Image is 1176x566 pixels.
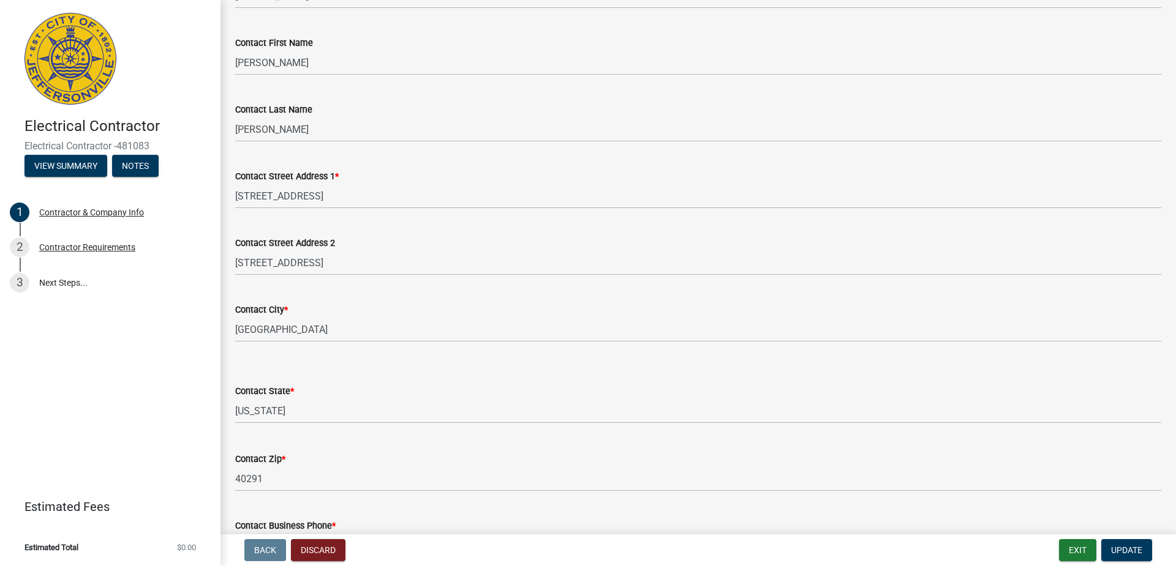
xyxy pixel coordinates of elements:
[235,306,288,315] label: Contact City
[112,155,159,177] button: Notes
[24,140,196,152] span: Electrical Contractor -481083
[24,155,107,177] button: View Summary
[235,387,294,396] label: Contact State
[24,13,116,105] img: City of Jeffersonville, Indiana
[177,543,196,551] span: $0.00
[235,173,339,181] label: Contact Street Address 1
[291,539,345,561] button: Discard
[39,243,135,251] div: Contractor Requirements
[1101,539,1152,561] button: Update
[10,203,29,222] div: 1
[10,237,29,257] div: 2
[39,208,144,217] div: Contractor & Company Info
[112,162,159,171] wm-modal-confirm: Notes
[24,543,78,551] span: Estimated Total
[235,106,312,114] label: Contact Last Name
[235,39,313,48] label: Contact First Name
[1059,539,1096,561] button: Exit
[24,117,211,135] h4: Electrical Contractor
[254,545,276,555] span: Back
[24,162,107,171] wm-modal-confirm: Summary
[1111,545,1142,555] span: Update
[235,239,335,248] label: Contact Street Address 2
[10,273,29,292] div: 3
[244,539,286,561] button: Back
[10,494,201,519] a: Estimated Fees
[235,522,336,531] label: Contact Business Phone
[235,455,285,464] label: Contact Zip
